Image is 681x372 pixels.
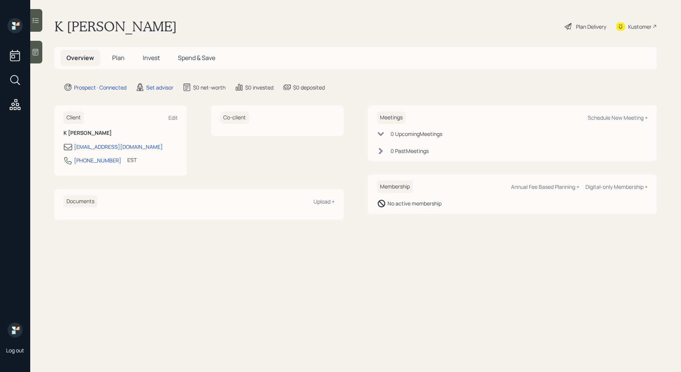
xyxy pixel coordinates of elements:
div: No active membership [388,199,442,207]
div: Upload + [313,198,335,205]
div: Digital-only Membership + [585,183,648,190]
h6: Co-client [220,111,249,124]
h6: Client [63,111,84,124]
h6: Documents [63,195,97,208]
div: Annual Fee Based Planning + [511,183,579,190]
div: 0 Upcoming Meeting s [391,130,442,138]
div: $0 deposited [293,83,325,91]
div: $0 invested [245,83,273,91]
span: Overview [66,54,94,62]
h6: Meetings [377,111,406,124]
div: Kustomer [628,23,652,31]
img: retirable_logo.png [8,323,23,338]
div: [EMAIL_ADDRESS][DOMAIN_NAME] [74,143,163,151]
div: Prospect · Connected [74,83,127,91]
div: Plan Delivery [576,23,606,31]
h6: K [PERSON_NAME] [63,130,178,136]
h6: Membership [377,181,413,193]
div: Schedule New Meeting + [588,114,648,121]
div: Edit [168,114,178,121]
div: EST [127,156,137,164]
h1: K [PERSON_NAME] [54,18,177,35]
div: Log out [6,347,24,354]
span: Plan [112,54,125,62]
div: Set advisor [146,83,173,91]
div: $0 net-worth [193,83,225,91]
span: Invest [143,54,160,62]
div: [PHONE_NUMBER] [74,156,121,164]
div: 0 Past Meeting s [391,147,429,155]
span: Spend & Save [178,54,215,62]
